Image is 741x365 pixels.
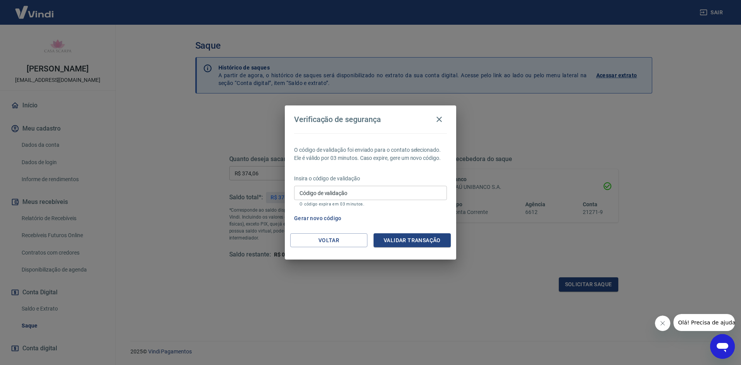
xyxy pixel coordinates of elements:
iframe: Mensagem da empresa [673,314,735,331]
span: Olá! Precisa de ajuda? [5,5,65,12]
h4: Verificação de segurança [294,115,381,124]
iframe: Botão para abrir a janela de mensagens [710,334,735,359]
button: Gerar novo código [291,211,345,226]
p: O código de validação foi enviado para o contato selecionado. Ele é válido por 03 minutos. Caso e... [294,146,447,162]
p: O código expira em 03 minutos. [299,202,442,207]
button: Voltar [290,233,367,248]
p: Insira o código de validação [294,175,447,183]
iframe: Fechar mensagem [655,316,670,331]
button: Validar transação [374,233,451,248]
